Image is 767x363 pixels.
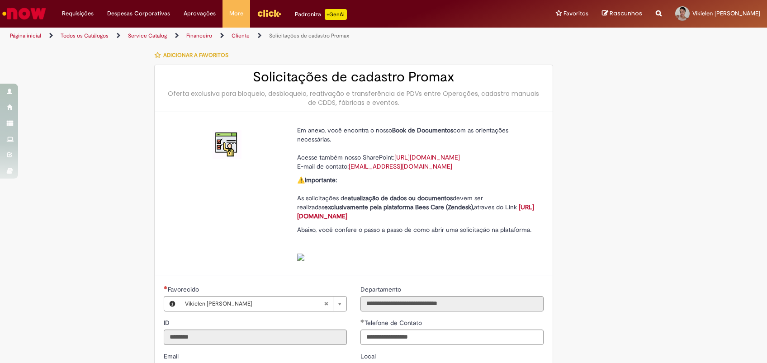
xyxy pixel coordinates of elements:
[325,9,347,20] p: +GenAi
[297,225,537,261] p: Abaixo, você confere o passo a passo de como abrir uma solicitação na plataforma.
[10,32,41,39] a: Página inicial
[185,297,324,311] span: Vikielen [PERSON_NAME]
[164,330,347,345] input: ID
[128,32,167,39] a: Service Catalog
[164,318,171,327] label: Somente leitura - ID
[324,203,474,211] strong: exclusivamente pela plataforma Bees Care (Zendesk),
[62,9,94,18] span: Requisições
[297,175,537,221] p: ⚠️ As solicitações de devem ser realizadas atraves do Link
[360,296,544,311] input: Departamento
[360,285,403,294] label: Somente leitura - Departamento
[1,5,47,23] img: ServiceNow
[297,254,304,261] img: sys_attachment.do
[213,130,241,159] img: Solicitações de cadastro Promax
[602,9,642,18] a: Rascunhos
[61,32,109,39] a: Todos os Catálogos
[563,9,588,18] span: Favoritos
[392,126,453,134] strong: Book de Documentos
[365,319,424,327] span: Telefone de Contato
[297,203,534,220] a: [URL][DOMAIN_NAME]
[164,352,180,361] label: Somente leitura - Email
[297,126,537,171] p: Em anexo, você encontra o nosso com as orientações necessárias. Acesse também nosso SharePoint: E...
[164,89,544,107] div: Oferta exclusiva para bloqueio, desbloqueio, reativação e transferência de PDVs entre Operações, ...
[349,162,452,170] a: [EMAIL_ADDRESS][DOMAIN_NAME]
[348,194,453,202] strong: atualização de dados ou documentos
[164,70,544,85] h2: Solicitações de cadastro Promax
[164,319,171,327] span: Somente leitura - ID
[295,9,347,20] div: Padroniza
[319,297,333,311] abbr: Limpar campo Favorecido
[163,52,228,59] span: Adicionar a Favoritos
[360,352,378,360] span: Local
[7,28,505,44] ul: Trilhas de página
[692,9,760,17] span: Vikielen [PERSON_NAME]
[168,285,201,293] span: Necessários - Favorecido
[164,286,168,289] span: Obrigatório Preenchido
[184,9,216,18] span: Aprovações
[107,9,170,18] span: Despesas Corporativas
[164,297,180,311] button: Favorecido, Visualizar este registro Vikielen Teodoro Ferreira
[394,153,460,161] a: [URL][DOMAIN_NAME]
[610,9,642,18] span: Rascunhos
[180,297,346,311] a: Vikielen [PERSON_NAME]Limpar campo Favorecido
[229,9,243,18] span: More
[305,176,337,184] strong: Importante:
[186,32,212,39] a: Financeiro
[232,32,250,39] a: Cliente
[269,32,349,39] a: Solicitações de cadastro Promax
[360,330,544,345] input: Telefone de Contato
[154,46,233,65] button: Adicionar a Favoritos
[257,6,281,20] img: click_logo_yellow_360x200.png
[360,319,365,323] span: Obrigatório Preenchido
